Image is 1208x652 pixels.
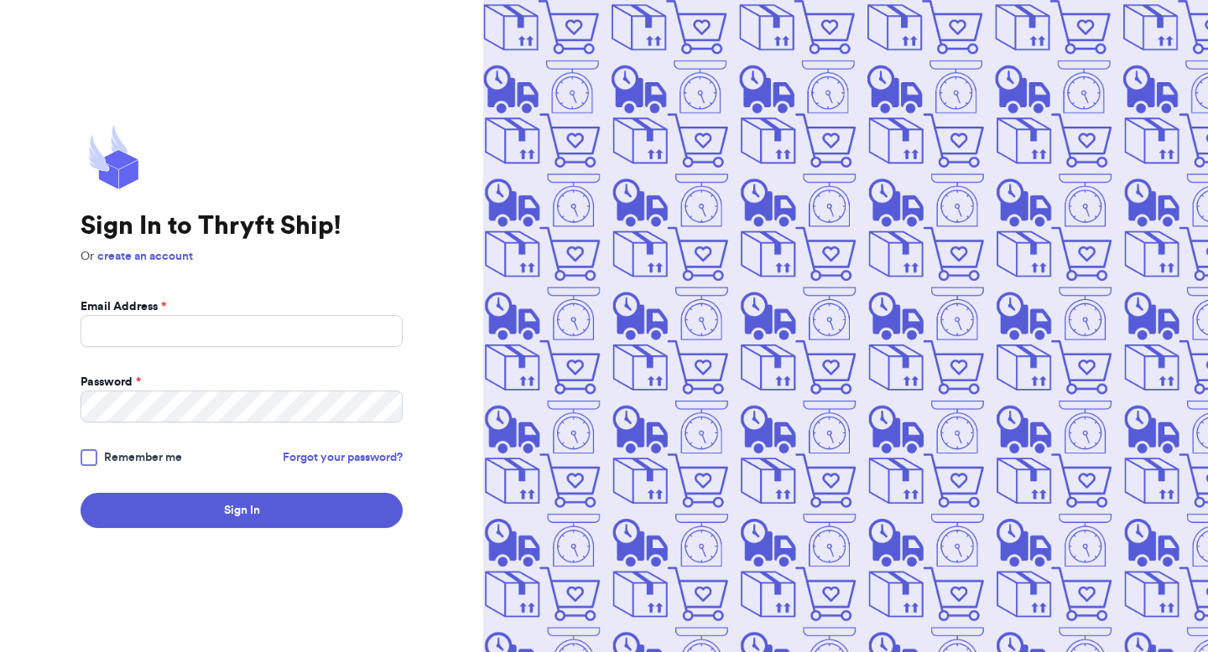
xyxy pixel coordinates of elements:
span: Remember me [104,449,182,466]
label: Email Address [81,298,166,315]
button: Sign In [81,493,403,528]
label: Password [81,374,141,391]
p: Or [81,248,403,265]
a: Forgot your password? [283,449,403,466]
h1: Sign In to Thryft Ship! [81,211,403,241]
a: create an account [97,251,193,262]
